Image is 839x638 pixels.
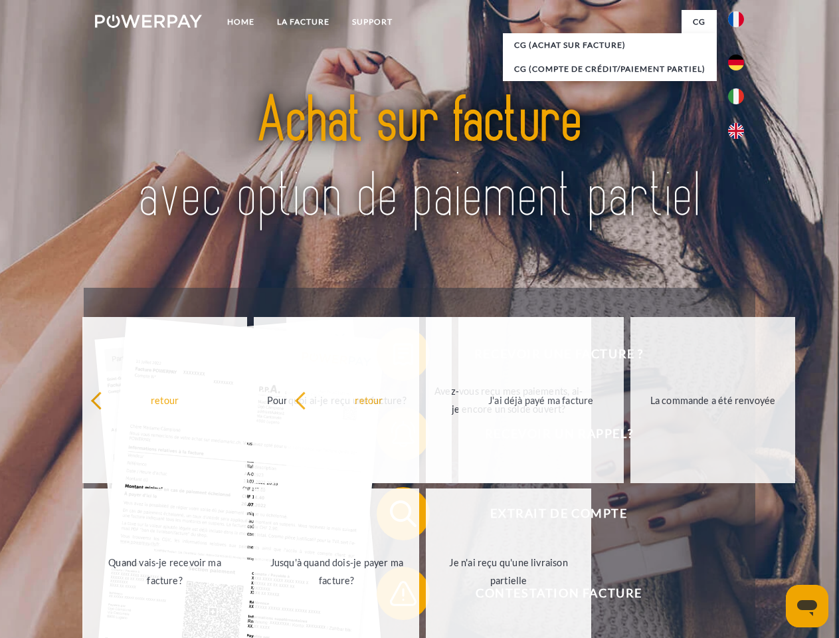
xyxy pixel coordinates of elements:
[434,554,583,589] div: Je n'ai reçu qu'une livraison partielle
[266,10,341,34] a: LA FACTURE
[503,33,717,57] a: CG (achat sur facture)
[216,10,266,34] a: Home
[503,57,717,81] a: CG (Compte de crédit/paiement partiel)
[294,391,444,409] div: retour
[95,15,202,28] img: logo-powerpay-white.svg
[786,585,828,627] iframe: Bouton de lancement de la fenêtre de messagerie
[728,11,744,27] img: fr
[728,123,744,139] img: en
[728,54,744,70] img: de
[262,391,411,409] div: Pourquoi ai-je reçu une facture?
[90,391,240,409] div: retour
[466,391,616,409] div: J'ai déjà payé ma facture
[638,391,788,409] div: La commande a été renvoyée
[90,554,240,589] div: Quand vais-je recevoir ma facture?
[262,554,411,589] div: Jusqu'à quand dois-je payer ma facture?
[682,10,717,34] a: CG
[728,88,744,104] img: it
[127,64,712,255] img: title-powerpay_fr.svg
[341,10,404,34] a: Support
